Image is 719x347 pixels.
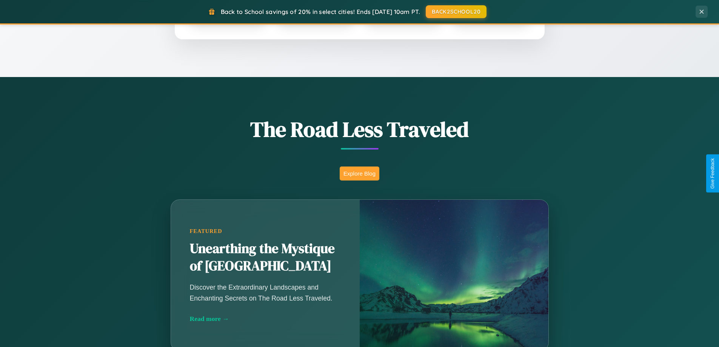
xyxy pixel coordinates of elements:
[426,5,487,18] button: BACK2SCHOOL20
[190,240,341,275] h2: Unearthing the Mystique of [GEOGRAPHIC_DATA]
[190,228,341,234] div: Featured
[133,115,586,144] h1: The Road Less Traveled
[710,158,715,189] div: Give Feedback
[340,167,379,180] button: Explore Blog
[190,282,341,303] p: Discover the Extraordinary Landscapes and Enchanting Secrets on The Road Less Traveled.
[190,315,341,323] div: Read more →
[221,8,420,15] span: Back to School savings of 20% in select cities! Ends [DATE] 10am PT.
